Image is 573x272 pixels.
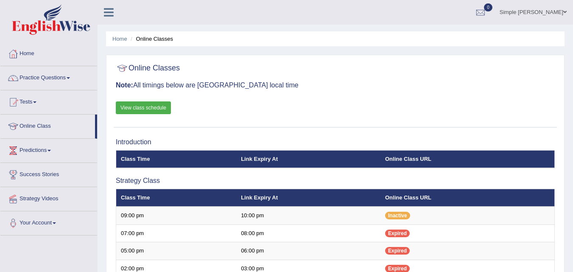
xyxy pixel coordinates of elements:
td: 09:00 pm [116,207,237,224]
a: Strategy Videos [0,187,97,208]
a: Practice Questions [0,66,97,87]
th: Class Time [116,150,237,168]
span: Expired [385,247,410,255]
h3: Introduction [116,138,555,146]
a: Online Class [0,115,95,136]
h3: All timings below are [GEOGRAPHIC_DATA] local time [116,81,555,89]
th: Link Expiry At [236,189,380,207]
a: Predictions [0,139,97,160]
b: Note: [116,81,133,89]
a: Your Account [0,211,97,233]
a: Home [112,36,127,42]
th: Online Class URL [380,150,555,168]
td: 05:00 pm [116,242,237,260]
li: Online Classes [129,35,173,43]
td: 07:00 pm [116,224,237,242]
th: Online Class URL [380,189,555,207]
th: Link Expiry At [236,150,380,168]
a: View class schedule [116,101,171,114]
td: 10:00 pm [236,207,380,224]
h3: Strategy Class [116,177,555,185]
td: 06:00 pm [236,242,380,260]
a: Home [0,42,97,63]
th: Class Time [116,189,237,207]
span: Expired [385,230,410,237]
span: Inactive [385,212,410,219]
a: Tests [0,90,97,112]
span: 0 [484,3,492,11]
a: Success Stories [0,163,97,184]
td: 08:00 pm [236,224,380,242]
h2: Online Classes [116,62,180,75]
